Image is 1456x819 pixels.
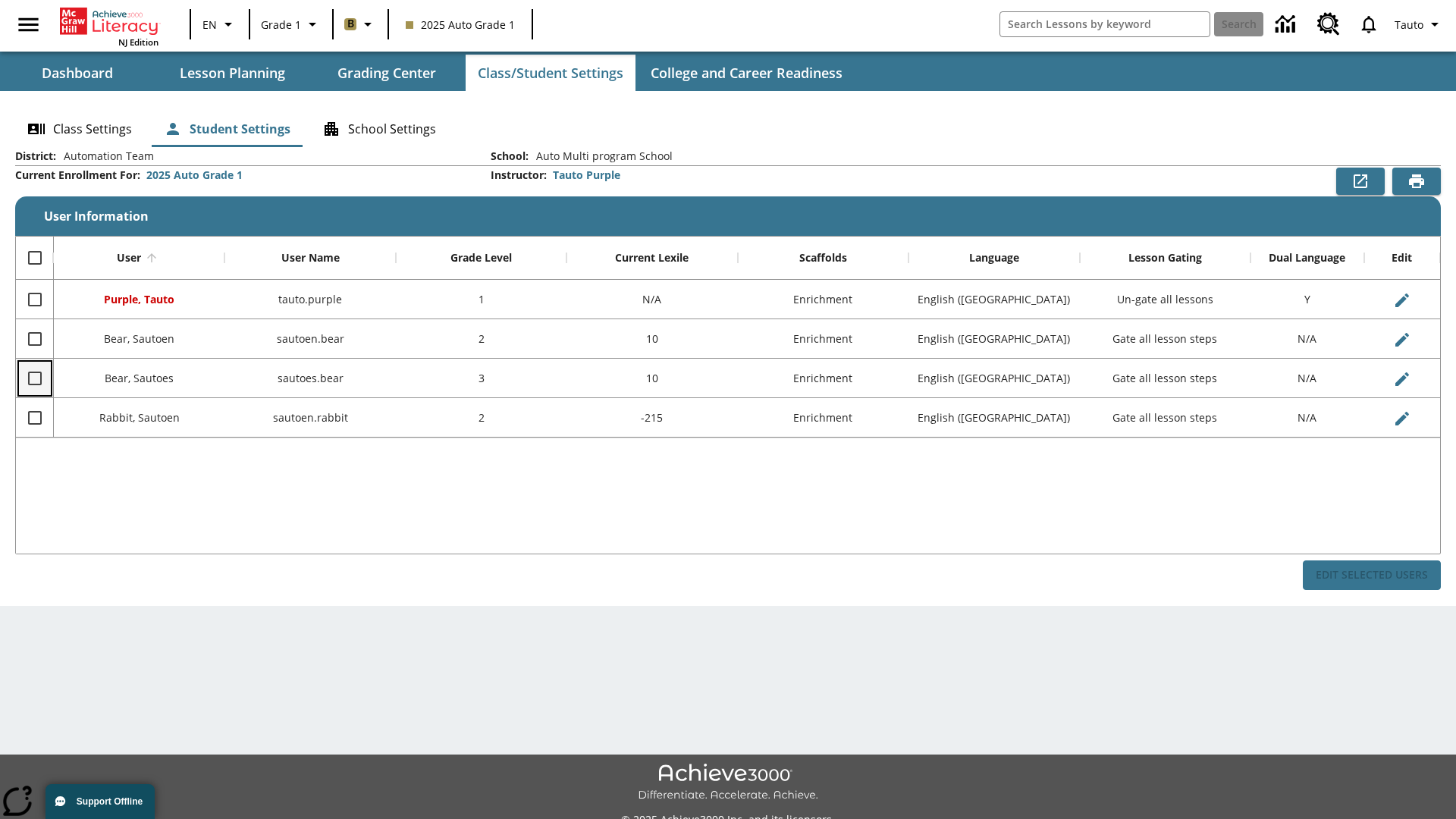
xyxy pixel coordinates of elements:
[60,5,158,48] div: Home
[615,251,689,265] div: Current Lexile
[1080,319,1250,359] div: Gate all lesson steps
[2,55,153,91] button: Dashboard
[15,111,144,147] button: Class Settings
[396,319,566,359] div: 2
[60,6,158,36] a: Home
[196,11,244,38] button: Language: EN, Select a language
[908,280,1079,319] div: English (US)
[1387,364,1417,394] button: Edit User
[104,292,174,306] span: Purple, Tauto
[261,17,301,33] span: Grade 1
[1387,403,1417,434] button: Edit User
[281,251,340,265] div: User Name
[146,168,243,183] div: 2025 Auto Grade 1
[396,398,566,438] div: 2
[1080,280,1250,319] div: Un-gate all lessons
[45,784,155,819] button: Support Offline
[566,359,737,398] div: 10
[1080,398,1250,438] div: Gate all lesson steps
[1269,251,1345,265] div: Dual Language
[908,359,1079,398] div: English (US)
[77,796,143,807] span: Support Offline
[152,111,303,147] button: Student Settings
[566,398,737,438] div: -215
[1392,168,1441,195] button: Print Preview
[738,319,908,359] div: Enrichment
[15,111,1441,147] div: Class/Student Settings
[310,111,448,147] button: School Settings
[1128,251,1202,265] div: Lesson Gating
[224,398,395,438] div: sautoen.rabbit
[1250,398,1364,438] div: N/A
[1336,168,1385,195] button: Export to CSV
[396,359,566,398] div: 3
[224,280,395,319] div: tauto.purple
[908,319,1079,359] div: English (US)
[638,764,818,802] img: Achieve3000 Differentiate Accelerate Achieve
[1308,4,1349,45] a: Resource Center, Will open in new tab
[450,251,512,265] div: Grade Level
[255,11,328,38] button: Grade: Grade 1, Select a grade
[553,168,620,183] div: Tauto Purple
[566,280,737,319] div: N/A
[738,359,908,398] div: Enrichment
[56,149,154,164] span: Automation Team
[396,280,566,319] div: 1
[202,17,217,33] span: EN
[347,14,354,33] span: B
[639,55,855,91] button: College and Career Readiness
[224,359,395,398] div: sautoes.bear
[1395,17,1423,33] span: Tauto
[1387,325,1417,355] button: Edit User
[1392,251,1412,265] div: Edit
[1389,11,1450,38] button: Profile/Settings
[1250,319,1364,359] div: N/A
[1080,359,1250,398] div: Gate all lesson steps
[1250,280,1364,319] div: Y
[566,319,737,359] div: 10
[1250,359,1364,398] div: N/A
[311,55,463,91] button: Grading Center
[529,149,673,164] span: Auto Multi program School
[1000,12,1210,36] input: search field
[799,251,847,265] div: Scaffolds
[224,319,395,359] div: sautoen.bear
[105,371,174,385] span: Bear, Sautoes
[969,251,1019,265] div: Language
[466,55,635,91] button: Class/Student Settings
[491,150,529,163] h2: School :
[99,410,180,425] span: Rabbit, Sautoen
[491,169,547,182] h2: Instructor :
[15,149,1441,591] div: User Information
[1349,5,1389,44] a: Notifications
[44,208,149,224] span: User Information
[156,55,308,91] button: Lesson Planning
[738,280,908,319] div: Enrichment
[1266,4,1308,45] a: Data Center
[117,251,141,265] div: User
[406,17,515,33] span: 2025 Auto Grade 1
[1387,285,1417,315] button: Edit User
[15,169,140,182] h2: Current Enrollment For :
[118,36,158,48] span: NJ Edition
[15,150,56,163] h2: District :
[338,11,383,38] button: Boost Class color is light brown. Change class color
[6,2,51,47] button: Open side menu
[738,398,908,438] div: Enrichment
[104,331,174,346] span: Bear, Sautoen
[908,398,1079,438] div: English (US)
